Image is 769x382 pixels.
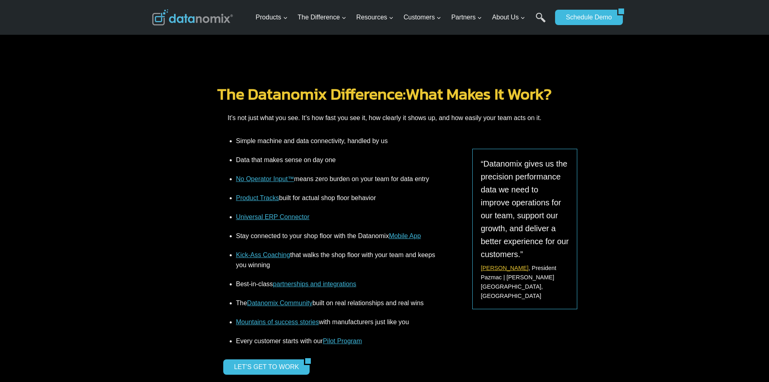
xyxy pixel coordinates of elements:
p: It’s not just what you see. It’s how fast you see it, how clearly it shows up, and how easily you... [152,110,617,126]
span: , President [481,265,556,271]
a: Datanomix Community [247,300,312,306]
a: Product Tracks [236,194,279,201]
a: Universal ERP Connector [236,213,310,220]
p: “Datanomix gives us the precision performance data we need to improve operations for our team, su... [481,157,569,261]
a: [PERSON_NAME] [481,265,528,271]
li: Simple machine and data connectivity, handled by us [236,136,437,150]
li: means zero burden on your team for data entry [236,169,437,188]
nav: Primary Navigation [252,4,551,31]
li: Stay connected to your shop floor with the Datanomix [236,226,437,245]
li: built for actual shop floor behavior [236,188,437,207]
span: Products [256,12,287,23]
li: with manufacturers just like you [236,313,437,332]
a: No Operator Input™ [236,175,294,182]
a: partnerships and integrations [273,281,356,287]
span: About Us [492,12,525,23]
span: The Difference [298,12,346,23]
a: Schedule Demo [555,10,617,25]
span: Pazmac | [PERSON_NAME][GEOGRAPHIC_DATA], [GEOGRAPHIC_DATA] [481,274,554,299]
img: Datanomix [152,9,233,25]
li: Every customer starts with our [236,332,437,346]
a: Mobile App [389,232,421,239]
h2: What Makes It Work? [152,86,617,102]
li: Best-in-class [236,275,437,294]
a: Search [536,13,546,31]
a: The Datanomix Difference: [217,82,406,106]
li: The built on real relationships and real wins [236,294,437,313]
span: Customers [404,12,441,23]
a: Kick-Ass Coaching [236,251,290,258]
span: Resources [356,12,394,23]
span: Partners [451,12,482,23]
li: Data that makes sense on day one [236,150,437,169]
a: LET’S GET TO WORK [223,359,304,375]
a: Pilot Program [323,338,362,344]
li: that walks the shop floor with your team and keeps you winning [236,245,437,275]
a: Mountains of success stories [236,319,319,325]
